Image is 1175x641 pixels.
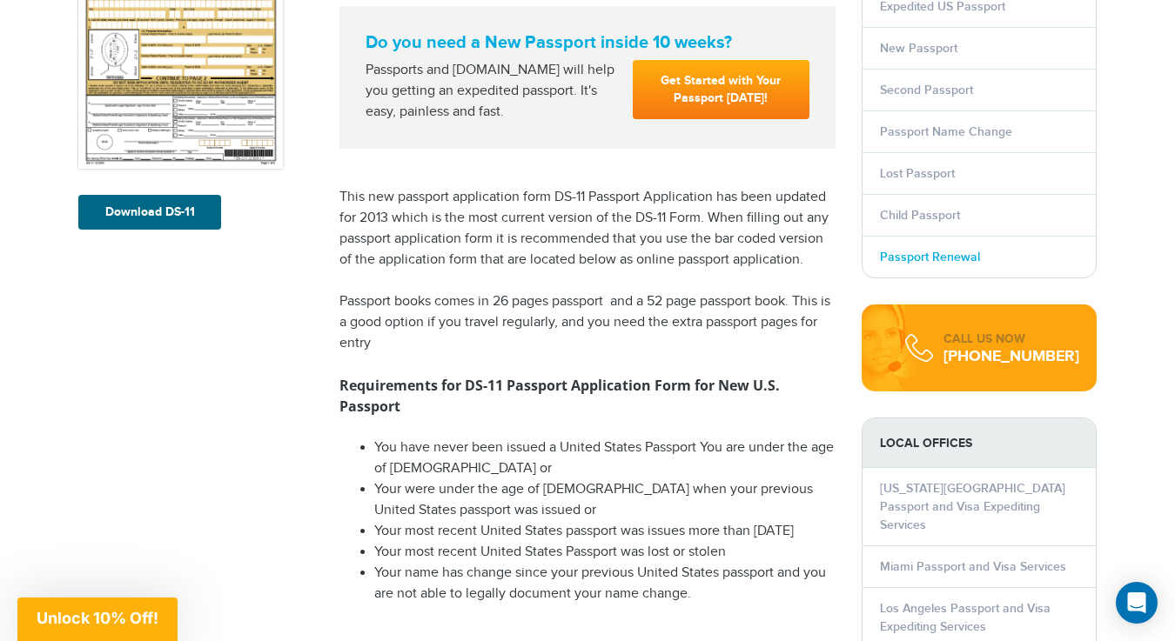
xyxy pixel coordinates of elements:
li: Your were under the age of [DEMOGRAPHIC_DATA] when your previous United States passport was issue... [374,479,836,521]
a: [US_STATE][GEOGRAPHIC_DATA] Passport and Visa Expediting Services [880,481,1065,532]
div: Open Intercom Messenger [1116,582,1158,624]
li: You have never been issued a United States Passport You are under the age of [DEMOGRAPHIC_DATA] or [374,437,836,479]
li: Your most recent United States Passport was lost or stolen [374,542,836,563]
a: Child Passport [880,208,960,223]
p: Passport books comes in 26 pages passport and a 52 page passport book. This is a good option if y... [339,291,836,354]
li: Your name has change since your previous United States passport and you are not able to legally d... [374,563,836,604]
h3: Requirements for DS-11 Passport Application Form for New U.S. Passport [339,375,836,417]
a: New Passport [880,41,957,56]
iframe: Customer reviews powered by Trustpilot [339,149,836,166]
a: Get Started with Your Passport [DATE]! [633,60,809,119]
div: Passports and [DOMAIN_NAME] will help you getting an expedited passport. It's easy, painless and ... [359,60,626,123]
p: This new passport application form DS-11 Passport Application has been updated for 2013 which is ... [339,187,836,270]
a: Download DS-11 [78,195,221,230]
a: Lost Passport [880,166,955,181]
div: Unlock 10% Off! [17,598,178,641]
div: CALL US NOW [943,331,1079,348]
strong: Do you need a New Passport inside 10 weeks? [366,32,809,53]
a: Miami Passport and Visa Services [880,559,1066,574]
a: Passport Renewal [880,250,980,264]
a: Los Angeles Passport and Visa Expediting Services [880,601,1051,634]
a: Passport Name Change [880,124,1012,139]
strong: LOCAL OFFICES [863,418,1096,468]
span: Unlock 10% Off! [37,609,158,627]
a: Second Passport [880,83,973,97]
div: [PHONE_NUMBER] [943,348,1079,365]
li: Your most recent United States passport was issues more than [DATE] [374,521,836,542]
